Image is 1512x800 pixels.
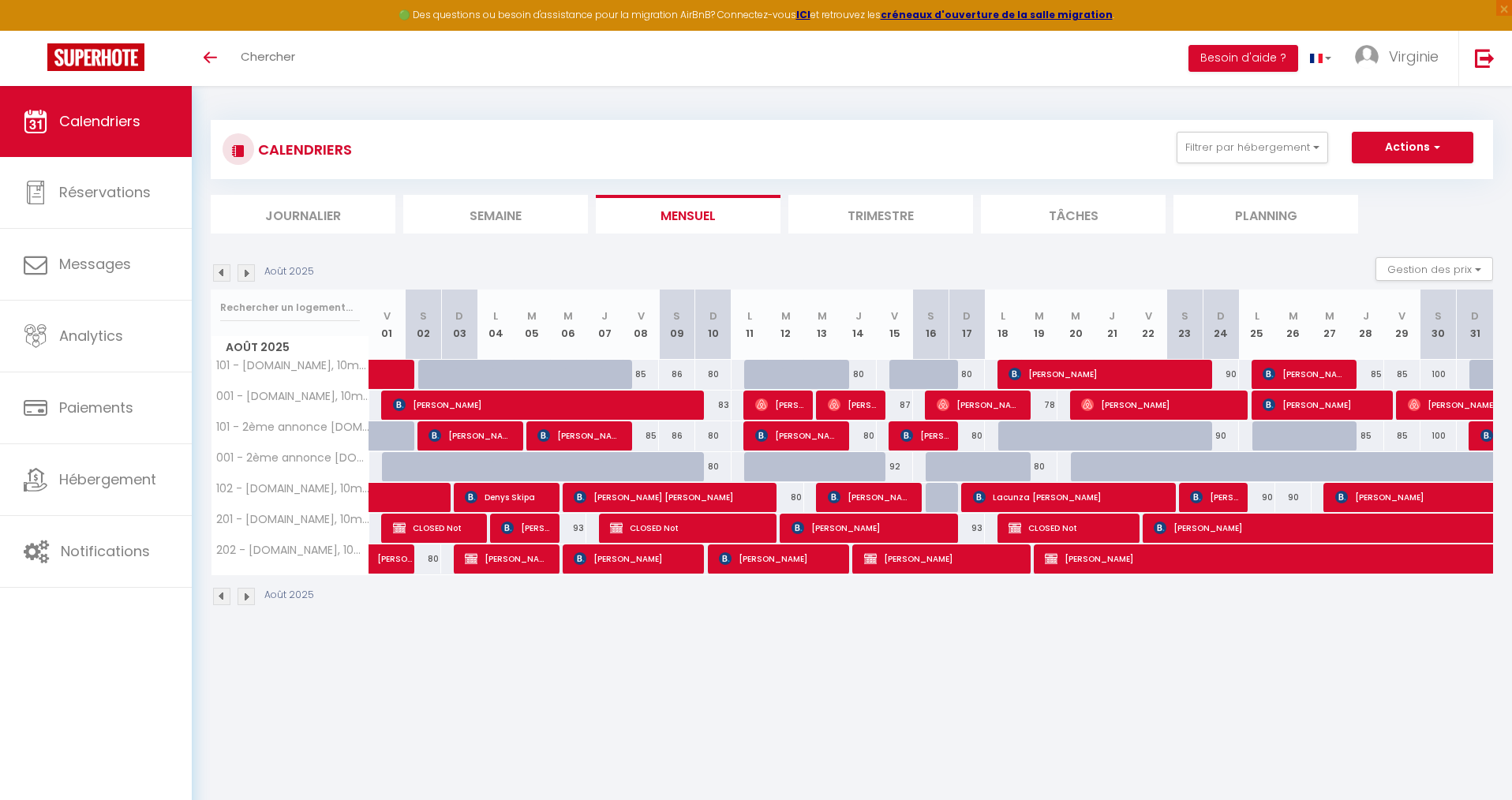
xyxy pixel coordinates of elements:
[840,421,877,450] div: 80
[623,360,659,389] div: 85
[891,308,898,323] abbr: V
[1275,290,1312,360] th: 26
[1435,308,1442,323] abbr: S
[61,541,150,561] span: Notifications
[927,308,934,323] abbr: S
[214,421,372,433] span: 101 - 2ème annonce [DOMAIN_NAME] - [DOMAIN_NAME], 10mn à pied Métro 8, Parking Rue Gratuit, De 1 ...
[574,482,767,512] span: [PERSON_NAME] [PERSON_NAME]
[211,195,395,234] li: Journalier
[1145,308,1152,323] abbr: V
[1263,359,1347,389] span: [PERSON_NAME]
[1190,482,1238,512] span: [PERSON_NAME]
[493,308,498,323] abbr: L
[1389,47,1439,66] span: Virginie
[465,544,549,574] span: [PERSON_NAME]
[1420,421,1457,450] div: 100
[1355,45,1379,69] img: ...
[586,290,623,360] th: 07
[59,398,133,417] span: Paiements
[781,308,791,323] abbr: M
[1081,390,1238,420] span: [PERSON_NAME]
[596,195,780,234] li: Mensuel
[659,360,695,389] div: 86
[1312,290,1348,360] th: 27
[1021,452,1057,481] div: 80
[1173,195,1358,234] li: Planning
[1375,257,1493,281] button: Gestion des prix
[1348,421,1384,450] div: 85
[788,195,973,234] li: Trimestre
[768,483,804,512] div: 80
[1348,360,1384,389] div: 85
[403,195,588,234] li: Semaine
[937,390,1021,420] span: [PERSON_NAME]
[877,391,913,420] div: 87
[732,290,768,360] th: 11
[514,290,550,360] th: 05
[384,308,391,323] abbr: V
[900,421,949,450] span: [PERSON_NAME]
[465,482,549,512] span: Denys Skipa
[949,360,986,389] div: 80
[1352,132,1473,163] button: Actions
[59,469,156,489] span: Hébergement
[1035,308,1044,323] abbr: M
[877,452,913,481] div: 92
[638,308,645,323] abbr: V
[574,544,694,574] span: [PERSON_NAME]
[1263,390,1383,420] span: [PERSON_NAME]
[1094,290,1130,360] th: 21
[429,421,513,450] span: [PERSON_NAME]
[1166,290,1203,360] th: 23
[877,290,913,360] th: 15
[792,513,949,543] span: [PERSON_NAME]
[1363,308,1369,323] abbr: J
[1177,132,1328,163] button: Filtrer par hébergement
[1325,308,1334,323] abbr: M
[241,48,295,65] span: Chercher
[623,421,659,450] div: 85
[477,290,514,360] th: 04
[1475,48,1495,68] img: logout
[881,8,1113,21] strong: créneaux d'ouverture de la salle migration
[981,195,1166,234] li: Tâches
[695,360,732,389] div: 80
[1021,391,1057,420] div: 78
[673,308,680,323] abbr: S
[610,513,767,543] span: CLOSED Not
[1348,290,1384,360] th: 28
[1203,360,1239,389] div: 90
[214,514,372,525] span: 201 - [DOMAIN_NAME], 10mn à pied [GEOGRAPHIC_DATA], Parking Rue Gratuit, De 1 à 6 personnes, Cuis...
[828,482,912,512] span: [PERSON_NAME]
[864,544,1021,574] span: [PERSON_NAME]
[1457,290,1493,360] th: 31
[1420,360,1457,389] div: 100
[1239,483,1275,512] div: 90
[1420,290,1457,360] th: 30
[550,514,586,543] div: 93
[455,308,463,323] abbr: D
[768,290,804,360] th: 12
[229,31,307,86] a: Chercher
[840,290,877,360] th: 14
[1217,308,1225,323] abbr: D
[796,8,810,21] a: ICI
[393,513,477,543] span: CLOSED Not
[755,421,840,450] span: [PERSON_NAME]
[393,390,695,420] span: [PERSON_NAME]
[264,264,314,279] p: Août 2025
[59,326,123,346] span: Analytics
[1188,45,1298,72] button: Besoin d'aide ?
[59,111,140,131] span: Calendriers
[695,391,732,420] div: 83
[537,421,622,450] span: [PERSON_NAME]
[747,308,752,323] abbr: L
[695,421,732,450] div: 80
[501,513,549,543] span: [PERSON_NAME]
[1343,31,1458,86] a: ... Virginie
[709,308,717,323] abbr: D
[1384,360,1420,389] div: 85
[1471,308,1479,323] abbr: D
[420,308,427,323] abbr: S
